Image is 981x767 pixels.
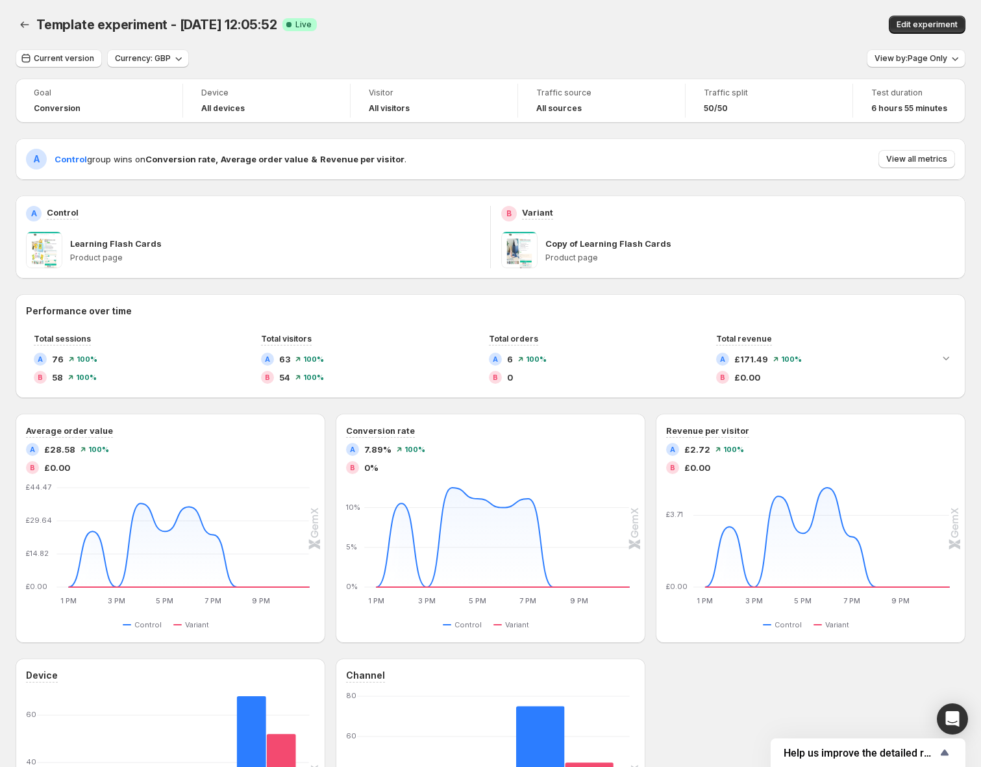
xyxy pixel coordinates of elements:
h4: All sources [536,103,582,114]
span: 100 % [526,355,547,363]
text: 7 PM [205,596,221,605]
a: DeviceAll devices [201,86,332,115]
h3: Average order value [26,424,113,437]
text: 5 PM [156,596,173,605]
span: Total sessions [34,334,91,344]
span: 100 % [404,446,425,453]
p: Learning Flash Cards [70,237,162,250]
span: Help us improve the detailed report for A/B campaigns [784,747,937,759]
span: Control [775,620,802,630]
span: 6 [507,353,513,366]
a: GoalConversion [34,86,164,115]
span: Traffic source [536,88,667,98]
text: 5% [346,542,357,551]
strong: , [216,154,218,164]
text: 3 PM [108,596,125,605]
span: Goal [34,88,164,98]
strong: Conversion rate [145,154,216,164]
h4: All devices [201,103,245,114]
text: £14.82 [26,549,49,558]
text: £0.00 [26,582,47,591]
strong: Revenue per visitor [320,154,404,164]
h2: A [720,355,725,363]
span: £0.00 [44,461,70,474]
span: Control [454,620,482,630]
h3: Device [26,669,58,682]
span: 100 % [76,373,97,381]
span: 0% [364,461,379,474]
h2: A [38,355,43,363]
text: 0% [346,582,358,591]
span: 7.89% [364,443,391,456]
h3: Conversion rate [346,424,415,437]
span: £0.00 [684,461,710,474]
span: 58 [52,371,63,384]
h2: B [265,373,270,381]
span: Variant [825,620,849,630]
button: Edit experiment [889,16,965,34]
span: £28.58 [44,443,75,456]
text: 3 PM [745,596,763,605]
h4: All visitors [369,103,410,114]
button: Show survey - Help us improve the detailed report for A/B campaigns [784,745,952,761]
h2: B [493,373,498,381]
span: View by: Page Only [875,53,947,64]
span: Total visitors [261,334,312,344]
button: Variant [813,617,854,633]
p: Copy of Learning Flash Cards [545,237,671,250]
h2: A [30,446,35,453]
p: Product page [545,253,955,263]
text: 5 PM [469,596,486,605]
span: Visitor [369,88,499,98]
a: VisitorAll visitors [369,86,499,115]
span: Variant [505,620,529,630]
h2: A [493,355,498,363]
span: Variant [185,620,209,630]
h2: Performance over time [26,305,955,318]
span: Control [55,154,87,164]
text: 9 PM [252,596,270,605]
button: Back [16,16,34,34]
span: Edit experiment [897,19,958,30]
button: Control [763,617,807,633]
button: Current version [16,49,102,68]
span: View all metrics [886,154,947,164]
button: Currency: GBP [107,49,189,68]
button: Variant [173,617,214,633]
p: Product page [70,253,480,263]
span: group wins on . [55,154,406,164]
text: £44.47 [26,483,51,492]
strong: Average order value [221,154,308,164]
text: 1 PM [697,596,713,605]
span: Conversion [34,103,81,114]
span: 6 hours 55 minutes [871,103,947,114]
h2: B [506,208,512,219]
text: 5 PM [794,596,812,605]
button: Variant [493,617,534,633]
strong: & [311,154,317,164]
text: 7 PM [520,596,537,605]
span: 100 % [88,446,109,453]
text: 60 [346,731,356,740]
span: Template experiment - [DATE] 12:05:52 [36,17,277,32]
a: Traffic split50/50 [704,86,834,115]
span: 100 % [723,446,744,453]
h2: B [350,464,355,472]
span: 50/50 [704,103,728,114]
text: 1 PM [368,596,384,605]
span: 0 [507,371,513,384]
text: 3 PM [418,596,436,605]
text: £29.64 [26,516,52,525]
span: Total orders [489,334,538,344]
span: Live [295,19,312,30]
h2: A [31,208,37,219]
p: Variant [522,206,553,219]
span: Current version [34,53,94,64]
span: £2.72 [684,443,710,456]
h2: B [38,373,43,381]
button: Control [123,617,167,633]
text: 10% [346,503,360,512]
h2: A [350,446,355,453]
h2: B [670,464,675,472]
span: 63 [279,353,290,366]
